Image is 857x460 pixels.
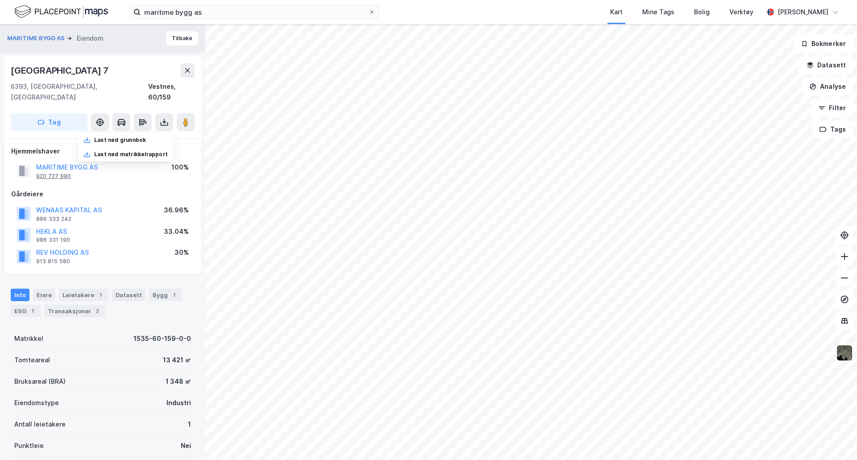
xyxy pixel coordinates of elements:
div: 2 [93,307,102,315]
div: 6393, [GEOGRAPHIC_DATA], [GEOGRAPHIC_DATA] [11,81,148,103]
img: logo.f888ab2527a4732fd821a326f86c7f29.svg [14,4,108,20]
div: Matrikkel [14,333,43,344]
div: 886 333 242 [36,215,71,223]
div: Bygg [149,289,182,301]
button: Datasett [799,56,853,74]
div: ESG [11,305,41,317]
div: [PERSON_NAME] [778,7,828,17]
div: 30% [175,247,189,258]
button: Bokmerker [793,35,853,53]
div: Hjemmelshaver [11,146,194,157]
div: Leietakere [59,289,108,301]
button: Filter [811,99,853,117]
div: Gårdeiere [11,189,194,199]
button: Tags [812,120,853,138]
div: Eiere [33,289,55,301]
img: 9k= [836,344,853,361]
div: Punktleie [14,440,44,451]
div: 986 331 190 [36,236,70,244]
div: Nei [181,440,191,451]
div: 1 348 ㎡ [166,376,191,387]
button: Tilbake [166,31,198,46]
div: Last ned grunnbok [94,137,146,144]
div: Kart [610,7,623,17]
div: 36.96% [164,205,189,215]
div: Transaksjoner [44,305,105,317]
button: Tag [11,113,87,131]
div: 1 [188,419,191,430]
div: [GEOGRAPHIC_DATA] 7 [11,63,110,78]
div: 33.04% [164,226,189,237]
div: 13 421 ㎡ [163,355,191,365]
div: Eiendom [77,33,104,44]
div: 920 727 980 [36,173,71,180]
div: Antall leietakere [14,419,66,430]
div: 1 [170,290,179,299]
div: 1535-60-159-0-0 [133,333,191,344]
div: Bruksareal (BRA) [14,376,66,387]
div: Mine Tags [642,7,674,17]
div: Tomteareal [14,355,50,365]
div: Datasett [112,289,146,301]
div: Last ned matrikkelrapport [94,151,168,158]
div: Vestnes, 60/159 [148,81,195,103]
div: 100% [171,162,189,173]
div: Eiendomstype [14,398,59,408]
input: Søk på adresse, matrikkel, gårdeiere, leietakere eller personer [141,5,368,19]
button: MARITIME BYGG AS [7,34,67,43]
div: 1 [96,290,105,299]
button: Analyse [802,78,853,95]
div: 913 815 580 [36,258,70,265]
iframe: Chat Widget [812,417,857,460]
div: Info [11,289,29,301]
div: Kontrollprogram for chat [812,417,857,460]
div: Industri [166,398,191,408]
div: Bolig [694,7,710,17]
div: 1 [28,307,37,315]
div: Verktøy [729,7,753,17]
